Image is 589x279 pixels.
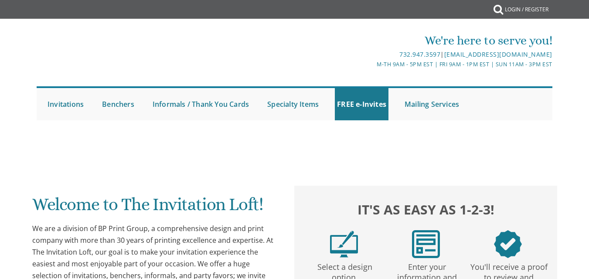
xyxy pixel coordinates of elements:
a: FREE e-Invites [335,88,388,120]
img: step2.png [412,230,440,258]
a: 732.947.3597 [399,50,440,58]
h1: Welcome to The Invitation Loft! [32,195,278,221]
img: step1.png [330,230,358,258]
a: [EMAIL_ADDRESS][DOMAIN_NAME] [444,50,552,58]
h2: It's as easy as 1-2-3! [303,200,549,219]
img: step3.png [494,230,522,258]
a: Informals / Thank You Cards [150,88,251,120]
div: M-Th 9am - 5pm EST | Fri 9am - 1pm EST | Sun 11am - 3pm EST [209,60,552,69]
a: Specialty Items [265,88,321,120]
a: Mailing Services [402,88,461,120]
div: We're here to serve you! [209,32,552,49]
a: Benchers [100,88,136,120]
a: Invitations [45,88,86,120]
div: | [209,49,552,60]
